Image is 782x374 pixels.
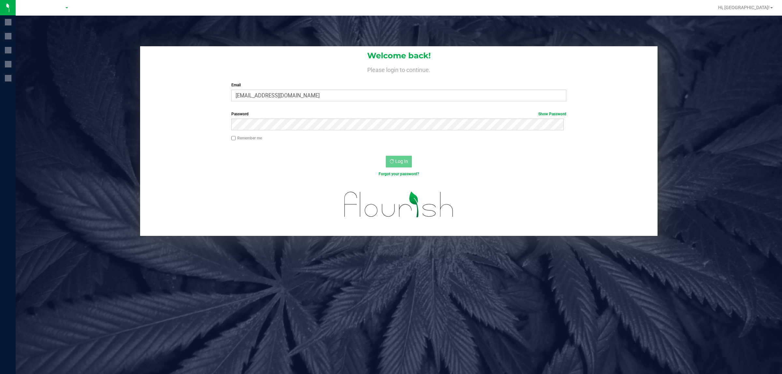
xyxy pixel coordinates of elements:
[231,82,567,88] label: Email
[231,136,236,140] input: Remember me
[231,135,262,141] label: Remember me
[718,5,770,10] span: Hi, [GEOGRAPHIC_DATA]!
[334,184,464,225] img: flourish_logo.svg
[140,65,658,73] h4: Please login to continue.
[386,156,412,167] button: Log In
[395,159,408,164] span: Log In
[538,112,566,116] a: Show Password
[379,172,419,176] a: Forgot your password?
[231,112,249,116] span: Password
[140,51,658,60] h1: Welcome back!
